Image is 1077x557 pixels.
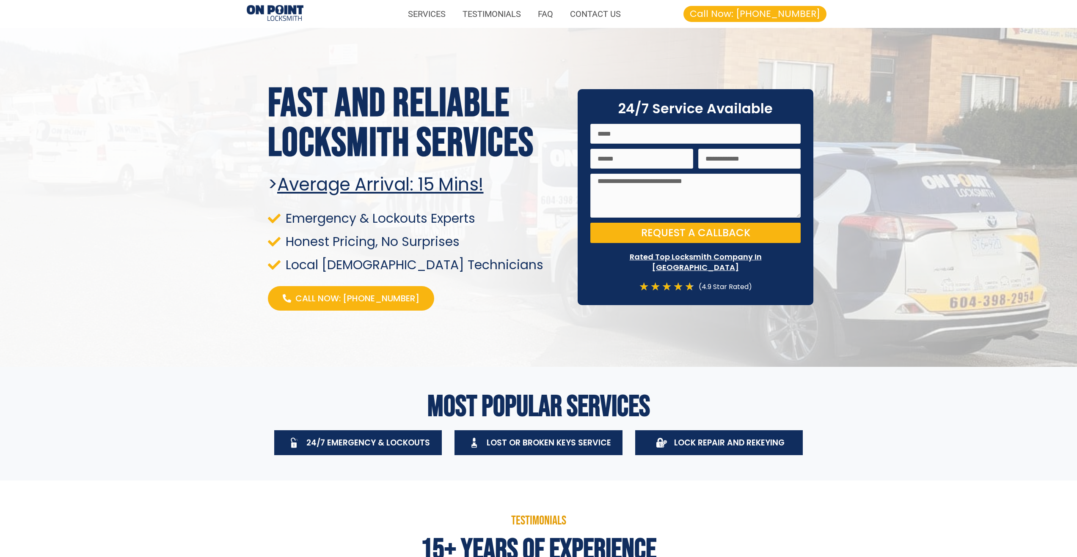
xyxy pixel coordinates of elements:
[268,174,567,195] h2: >
[268,286,434,311] a: Call Now: [PHONE_NUMBER]
[295,292,419,304] span: Call Now: [PHONE_NUMBER]
[247,5,303,22] img: Proximity Locksmiths 1
[590,223,801,243] button: Request a Callback
[673,281,683,292] i: ★
[454,4,529,24] a: TESTIMONIALS
[641,228,750,238] span: Request a Callback
[277,172,484,197] u: Average arrival: 15 Mins!
[650,281,660,292] i: ★
[268,392,810,422] h2: Most Popular Services
[268,84,567,164] h1: Fast and reliable locksmith services
[562,4,629,24] a: CONTACT US
[284,259,543,270] span: Local [DEMOGRAPHIC_DATA] Technicians
[639,281,649,292] i: ★
[590,251,801,273] p: Rated Top Locksmith Company In [GEOGRAPHIC_DATA]
[284,213,475,224] span: Emergency & Lockouts Experts
[487,437,611,448] span: Lost Or Broken Keys Service
[590,124,801,248] form: On Point Locksmith
[683,6,826,22] a: Call Now: [PHONE_NUMBER]
[639,281,694,292] div: 4.7/5
[674,437,785,448] span: Lock Repair And Rekeying
[312,4,629,24] nav: Menu
[690,9,820,19] span: Call Now: [PHONE_NUMBER]
[399,4,454,24] a: SERVICES
[306,437,430,448] span: 24/7 Emergency & Lockouts
[289,514,788,527] p: Testimonials
[685,281,694,292] i: ★
[529,4,562,24] a: FAQ
[694,281,752,292] div: (4.9 Star Rated)
[662,281,672,292] i: ★
[590,102,801,115] h2: 24/7 Service Available
[284,236,460,247] span: Honest Pricing, No Surprises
